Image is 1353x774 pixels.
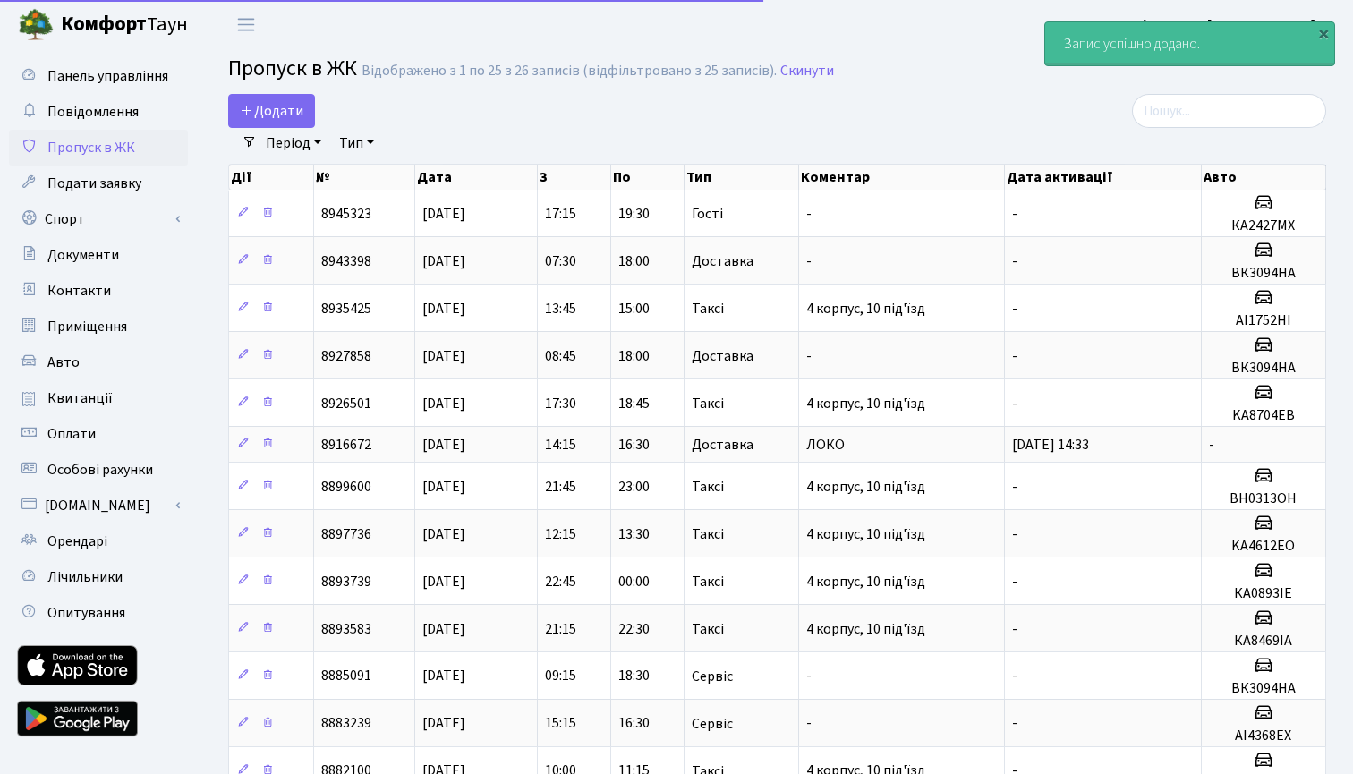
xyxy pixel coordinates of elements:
[538,165,611,190] th: З
[61,10,147,38] b: Комфорт
[545,714,576,734] span: 15:15
[321,619,371,639] span: 8893583
[9,201,188,237] a: Спорт
[18,7,54,43] img: logo.png
[9,94,188,130] a: Повідомлення
[618,477,650,497] span: 23:00
[422,667,465,686] span: [DATE]
[1115,15,1332,35] b: Маліновська [PERSON_NAME] В.
[224,10,268,39] button: Переключити навігацію
[47,424,96,444] span: Оплати
[545,299,576,319] span: 13:45
[806,435,845,455] span: ЛОКО
[1012,524,1017,544] span: -
[321,251,371,271] span: 8943398
[47,66,168,86] span: Панель управління
[692,527,724,541] span: Таксі
[692,438,753,452] span: Доставка
[314,165,415,190] th: №
[1209,490,1318,507] h5: BH0313OH
[545,572,576,591] span: 22:45
[545,394,576,413] span: 17:30
[1209,435,1214,455] span: -
[692,207,723,221] span: Гості
[9,344,188,380] a: Авто
[1012,251,1017,271] span: -
[228,53,357,84] span: Пропуск в ЖК
[47,138,135,157] span: Пропуск в ЖК
[1209,538,1318,555] h5: KA4612EO
[422,524,465,544] span: [DATE]
[618,346,650,366] span: 18:00
[9,58,188,94] a: Панель управління
[618,524,650,544] span: 13:30
[415,165,539,190] th: Дата
[321,435,371,455] span: 8916672
[9,523,188,559] a: Орендарі
[47,281,111,301] span: Контакти
[806,667,812,686] span: -
[240,101,303,121] span: Додати
[618,299,650,319] span: 15:00
[545,667,576,686] span: 09:15
[1012,204,1017,224] span: -
[545,524,576,544] span: 12:15
[321,667,371,686] span: 8885091
[47,603,125,623] span: Опитування
[321,204,371,224] span: 8945323
[806,619,925,639] span: 4 корпус, 10 під'їзд
[806,346,812,366] span: -
[9,595,188,631] a: Опитування
[422,299,465,319] span: [DATE]
[1132,94,1326,128] input: Пошук...
[422,394,465,413] span: [DATE]
[321,299,371,319] span: 8935425
[545,619,576,639] span: 21:15
[806,572,925,591] span: 4 корпус, 10 під'їзд
[685,165,799,190] th: Тип
[229,165,314,190] th: Дії
[1012,572,1017,591] span: -
[422,204,465,224] span: [DATE]
[806,477,925,497] span: 4 корпус, 10 під'їзд
[806,714,812,734] span: -
[422,435,465,455] span: [DATE]
[1202,165,1326,190] th: Авто
[259,128,328,158] a: Період
[9,273,188,309] a: Контакти
[61,10,188,40] span: Таун
[806,524,925,544] span: 4 корпус, 10 під'їзд
[799,165,1005,190] th: Коментар
[9,488,188,523] a: [DOMAIN_NAME]
[1115,14,1332,36] a: Маліновська [PERSON_NAME] В.
[1012,346,1017,366] span: -
[47,245,119,265] span: Документи
[611,165,685,190] th: По
[362,63,777,80] div: Відображено з 1 по 25 з 26 записів (відфільтровано з 25 записів).
[1012,619,1017,639] span: -
[47,174,141,193] span: Подати заявку
[9,166,188,201] a: Подати заявку
[47,353,80,372] span: Авто
[9,380,188,416] a: Квитанції
[1209,680,1318,697] h5: ВК3094НА
[692,302,724,316] span: Таксі
[618,204,650,224] span: 19:30
[47,460,153,480] span: Особові рахунки
[1045,22,1334,65] div: Запис успішно додано.
[545,251,576,271] span: 07:30
[1012,477,1017,497] span: -
[1209,633,1318,650] h5: КА8469ІА
[618,667,650,686] span: 18:30
[618,572,650,591] span: 00:00
[321,394,371,413] span: 8926501
[422,346,465,366] span: [DATE]
[9,309,188,344] a: Приміщення
[618,394,650,413] span: 18:45
[1209,407,1318,424] h5: KA8704EB
[780,63,834,80] a: Скинути
[9,237,188,273] a: Документи
[806,204,812,224] span: -
[1209,217,1318,234] h5: КА2427МХ
[618,714,650,734] span: 16:30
